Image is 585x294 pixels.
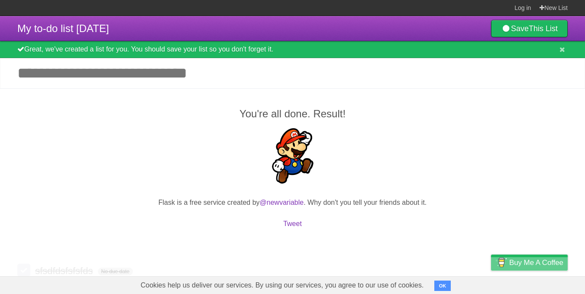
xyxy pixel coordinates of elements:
[509,255,563,270] span: Buy me a coffee
[434,281,451,291] button: OK
[17,106,568,122] h2: You're all done. Result!
[35,265,95,276] span: sfsdfdsfsfsfds
[283,220,302,227] a: Tweet
[17,197,568,208] p: Flask is a free service created by . Why don't you tell your friends about it.
[17,23,109,34] span: My to-do list [DATE]
[529,24,558,33] b: This List
[495,255,507,270] img: Buy me a coffee
[491,255,568,271] a: Buy me a coffee
[98,268,133,275] span: No due date
[260,199,304,206] a: @newvariable
[132,277,433,294] span: Cookies help us deliver our services. By using our services, you agree to our use of cookies.
[491,20,568,37] a: SaveThis List
[17,264,30,277] label: Done
[265,128,320,184] img: Super Mario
